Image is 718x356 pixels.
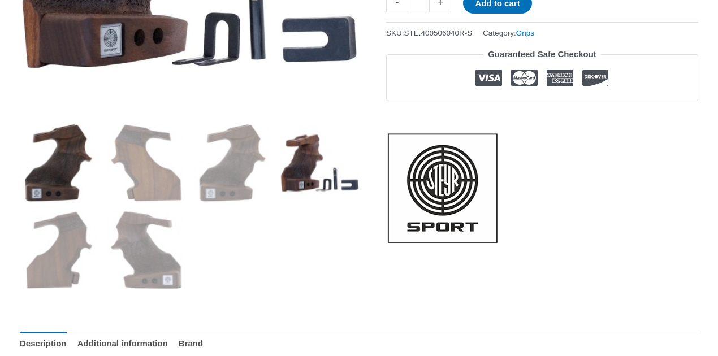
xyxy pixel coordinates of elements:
[404,29,473,37] span: STE.400506040R-S
[280,124,359,202] img: Steyr Grip Pistol Mechanical - Image 4
[483,26,534,40] span: Category:
[20,332,67,356] a: Description
[194,124,273,202] img: Steyr Grip Pistol Mechanical
[107,124,185,202] img: Steyr Grip Pistol Mechanical - Image 2
[20,124,98,202] img: Steyr Grip Pistol Mechanical
[20,211,98,289] img: Steyr Grip Pistol Mechanical - Image 5
[516,29,534,37] a: Grips
[179,332,203,356] a: Brand
[386,132,499,245] a: Steyr Sport
[386,110,698,123] iframe: Customer reviews powered by Trustpilot
[386,26,472,40] span: SKU:
[107,211,185,289] img: Steyr Grip Pistol Mechanical - Image 6
[77,332,168,356] a: Additional information
[483,46,601,62] legend: Guaranteed Safe Checkout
